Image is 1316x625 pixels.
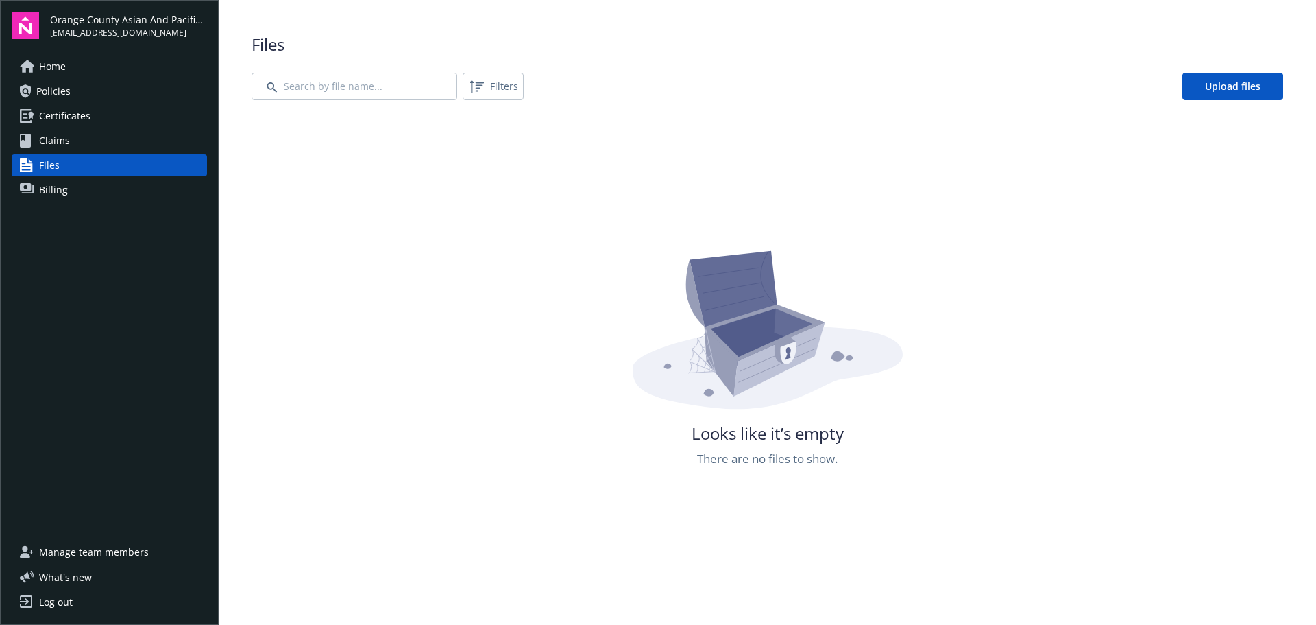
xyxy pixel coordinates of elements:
button: Orange County Asian And Pacific Islander Community Alliance, Inc.[EMAIL_ADDRESS][DOMAIN_NAME] [50,12,207,39]
a: Files [12,154,207,176]
span: Policies [36,80,71,102]
span: Filters [490,79,518,93]
a: Home [12,56,207,78]
a: Certificates [12,105,207,127]
a: Upload files [1182,73,1283,100]
button: What's new [12,570,114,585]
span: Upload files [1205,80,1260,93]
span: Files [39,154,60,176]
input: Search by file name... [252,73,457,100]
img: navigator-logo.svg [12,12,39,39]
span: Claims [39,130,70,152]
span: Manage team members [39,541,149,563]
span: Files [252,33,1283,56]
a: Claims [12,130,207,152]
div: Log out [39,591,73,613]
a: Billing [12,179,207,201]
span: Home [39,56,66,78]
span: Orange County Asian And Pacific Islander Community Alliance, Inc. [50,12,207,27]
span: Billing [39,179,68,201]
a: Manage team members [12,541,207,563]
button: Filters [463,73,524,100]
span: [EMAIL_ADDRESS][DOMAIN_NAME] [50,27,207,39]
span: What ' s new [39,570,92,585]
span: Certificates [39,105,90,127]
span: Looks like it’s empty [692,422,844,445]
span: Filters [465,75,521,97]
a: Policies [12,80,207,102]
span: There are no files to show. [697,450,838,468]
